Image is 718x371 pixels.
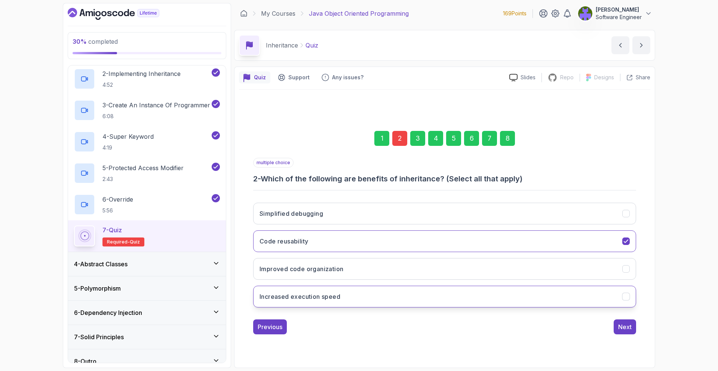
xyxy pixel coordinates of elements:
p: Quiz [254,74,266,81]
button: Code reusability [253,230,636,252]
button: 5-Polymorphism [68,276,226,300]
h3: 5 - Polymorphism [74,284,121,293]
button: 6-Dependency Injection [68,301,226,325]
button: 4-Super Keyword4:19 [74,131,220,152]
a: Slides [503,74,541,82]
div: 6 [464,131,479,146]
p: 5:56 [102,207,133,214]
p: Software Engineer [596,13,642,21]
p: Designs [594,74,614,81]
p: Support [288,74,310,81]
h3: Increased execution speed [260,292,340,301]
p: 3 - Create An Instance Of Programmer [102,101,210,110]
p: Share [636,74,650,81]
span: quiz [130,239,140,245]
p: 7 - Quiz [102,226,122,234]
button: 5-Protected Access Modifier2:43 [74,163,220,184]
button: Share [620,74,650,81]
div: 7 [482,131,497,146]
img: user profile image [578,6,592,21]
button: 2-Implementing Inheritance4:52 [74,68,220,89]
p: 169 Points [503,10,527,17]
p: 4:52 [102,81,181,89]
p: Slides [521,74,536,81]
h3: 6 - Dependency Injection [74,308,142,317]
button: 4-Abstract Classes [68,252,226,276]
p: 2:43 [102,175,184,183]
div: 2 [392,131,407,146]
div: 5 [446,131,461,146]
button: quiz button [239,71,270,83]
div: 1 [374,131,389,146]
div: Next [618,322,632,331]
h3: Simplified debugging [260,209,323,218]
span: Required- [107,239,130,245]
button: Previous [253,319,287,334]
h3: 7 - Solid Principles [74,332,124,341]
button: Improved code organization [253,258,636,280]
button: 7-Solid Principles [68,325,226,349]
button: user profile image[PERSON_NAME]Software Engineer [578,6,652,21]
button: next content [632,36,650,54]
div: Previous [258,322,282,331]
p: 6 - Override [102,195,133,204]
h3: 2 - Which of the following are benefits of inheritance? (Select all that apply) [253,174,636,184]
a: My Courses [261,9,295,18]
div: 3 [410,131,425,146]
p: 4:19 [102,144,154,151]
p: Java Object Oriented Programming [309,9,409,18]
a: Dashboard [68,8,177,20]
p: Inheritance [266,41,298,50]
button: Support button [273,71,314,83]
p: Quiz [306,41,318,50]
button: 6-Override5:56 [74,194,220,215]
p: Any issues? [332,74,363,81]
p: [PERSON_NAME] [596,6,642,13]
div: 4 [428,131,443,146]
p: 5 - Protected Access Modifier [102,163,184,172]
p: 6:08 [102,113,210,120]
button: Simplified debugging [253,203,636,224]
button: previous content [611,36,629,54]
div: 8 [500,131,515,146]
p: 4 - Super Keyword [102,132,154,141]
button: 3-Create An Instance Of Programmer6:08 [74,100,220,121]
button: 7-QuizRequired-quiz [74,226,220,246]
button: Increased execution speed [253,286,636,307]
h3: Improved code organization [260,264,343,273]
h3: Code reusability [260,237,308,246]
button: Feedback button [317,71,368,83]
h3: 4 - Abstract Classes [74,260,128,269]
span: 30 % [73,38,87,45]
h3: 8 - Outro [74,357,96,366]
p: multiple choice [253,158,294,168]
span: completed [73,38,118,45]
a: Dashboard [240,10,248,17]
p: 2 - Implementing Inheritance [102,69,181,78]
button: Next [614,319,636,334]
p: Repo [560,74,574,81]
